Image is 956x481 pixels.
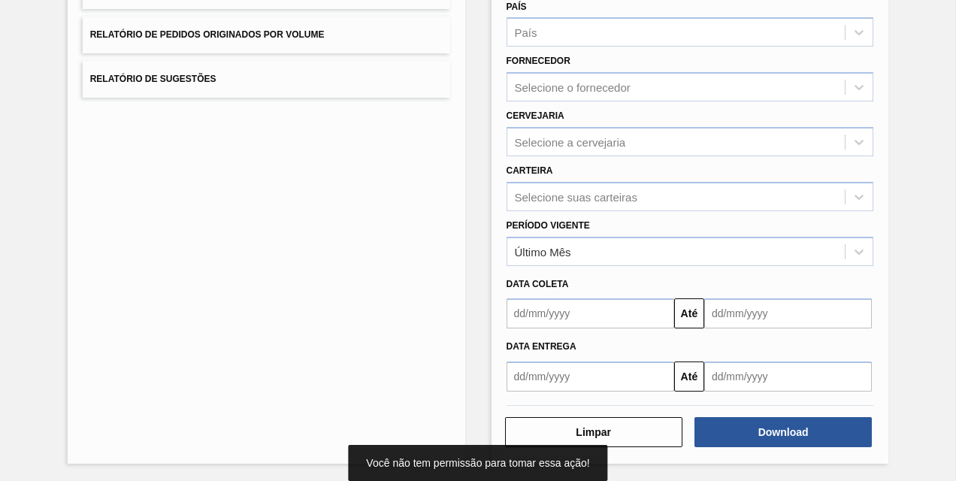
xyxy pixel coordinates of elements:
div: Selecione suas carteiras [515,190,637,203]
div: País [515,26,537,39]
input: dd/mm/yyyy [507,298,674,328]
span: Data entrega [507,341,576,352]
span: Relatório de Sugestões [90,74,216,84]
div: Selecione o fornecedor [515,81,631,94]
label: Período Vigente [507,220,590,231]
button: Relatório de Sugestões [83,61,450,98]
input: dd/mm/yyyy [704,298,872,328]
label: Fornecedor [507,56,570,66]
label: País [507,2,527,12]
div: Selecione a cervejaria [515,135,626,148]
button: Até [674,362,704,392]
input: dd/mm/yyyy [704,362,872,392]
button: Limpar [505,417,682,447]
label: Carteira [507,165,553,176]
span: Data coleta [507,279,569,289]
button: Relatório de Pedidos Originados por Volume [83,17,450,53]
span: Relatório de Pedidos Originados por Volume [90,29,325,40]
label: Cervejaria [507,110,564,121]
input: dd/mm/yyyy [507,362,674,392]
span: Você não tem permissão para tomar essa ação! [366,457,589,469]
div: Último Mês [515,245,571,258]
button: Download [694,417,872,447]
button: Até [674,298,704,328]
